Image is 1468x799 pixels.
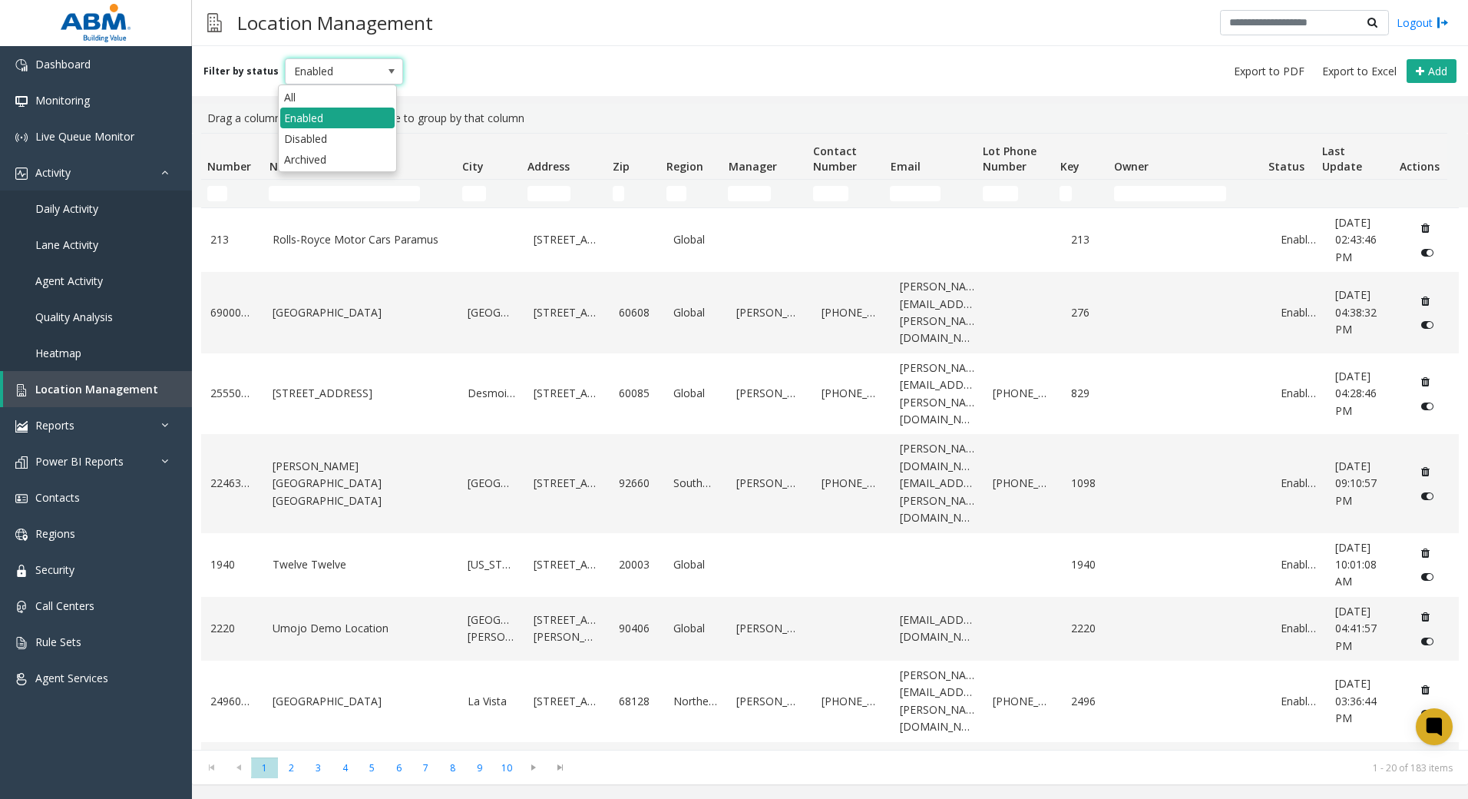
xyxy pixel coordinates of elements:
input: Zip Filter [613,186,625,201]
span: [DATE] 04:28:46 PM [1335,369,1377,418]
li: Disabled [280,128,395,149]
a: [DATE] 03:36:44 PM [1335,675,1394,727]
a: 68128 [619,693,655,710]
span: [DATE] 04:41:57 PM [1335,604,1377,653]
a: Enabled [1281,304,1317,321]
span: Go to the last page [550,761,570,774]
li: All [280,87,395,108]
a: [PHONE_NUMBER] [822,385,881,402]
a: [PERSON_NAME] [736,385,804,402]
input: Lot Phone Number Filter [983,186,1018,201]
img: logout [1437,15,1449,31]
span: Daily Activity [35,201,98,216]
img: 'icon' [15,456,28,469]
span: Add [1428,64,1447,78]
a: 1940 [210,556,254,573]
a: 22463372 [210,475,254,492]
img: 'icon' [15,565,28,577]
span: Page 5 [359,758,385,778]
td: Manager Filter [722,180,807,207]
span: Heatmap [35,346,81,360]
button: Add [1407,59,1456,84]
a: [STREET_ADDRESS] [534,475,601,492]
th: Status [1262,134,1316,180]
td: Address Filter [521,180,607,207]
span: Last Update [1322,144,1362,174]
td: Number Filter [201,180,263,207]
img: 'icon' [15,420,28,433]
span: Dashboard [35,57,91,71]
a: 69000276 [210,304,254,321]
input: Region Filter [666,186,686,201]
a: 60608 [619,304,655,321]
button: Disable [1413,240,1442,265]
a: La Vista [468,693,515,710]
label: Filter by status [203,65,279,78]
a: 20003 [619,556,655,573]
a: [GEOGRAPHIC_DATA] [273,693,449,710]
td: Contact Number Filter [807,180,884,207]
a: Enabled [1281,385,1317,402]
button: Disable [1413,628,1442,653]
span: Key [1060,159,1080,174]
button: Delete [1413,370,1438,394]
span: Number [207,159,251,174]
a: [PERSON_NAME] [736,620,804,637]
th: Actions [1394,134,1447,180]
span: Activity [35,165,71,180]
button: Delete [1413,605,1438,629]
span: Manager [729,159,777,174]
a: Global [673,304,717,321]
a: 90406 [619,620,655,637]
a: [STREET_ADDRESS] [273,385,449,402]
span: Page 10 [493,758,520,778]
a: [PERSON_NAME][EMAIL_ADDRESS][PERSON_NAME][DOMAIN_NAME] [900,278,975,347]
span: Go to the last page [547,757,574,778]
a: [PERSON_NAME][DOMAIN_NAME][EMAIL_ADDRESS][PERSON_NAME][DOMAIN_NAME] [900,440,975,526]
span: Lot Phone Number [983,144,1037,174]
span: Contact Number [813,144,857,174]
li: Archived [280,149,395,170]
a: Rolls-Royce Motor Cars Paramus [273,231,449,248]
a: [EMAIL_ADDRESS][DOMAIN_NAME] [900,612,975,646]
a: [STREET_ADDRESS] [534,556,601,573]
a: 2220 [1071,620,1107,637]
a: Twelve Twelve [273,556,449,573]
a: [PHONE_NUMBER] [822,475,881,492]
td: Status Filter [1262,180,1316,207]
a: [STREET_ADDRESS] [534,304,601,321]
a: 92660 [619,475,655,492]
a: [STREET_ADDRESS] [534,231,601,248]
a: [STREET_ADDRESS] [534,385,601,402]
a: [US_STATE] [468,556,515,573]
img: 'icon' [15,384,28,396]
img: pageIcon [207,4,222,41]
span: Agent Services [35,671,108,685]
a: 2220 [210,620,254,637]
a: [STREET_ADDRESS] [534,693,601,710]
a: [DATE] 04:28:46 PM [1335,368,1394,419]
a: [DATE] 04:38:32 PM [1335,287,1394,338]
span: Name [269,159,302,174]
td: Zip Filter [607,180,660,207]
a: [PERSON_NAME] [736,475,804,492]
a: Enabled [1281,231,1317,248]
h3: Location Management [230,4,441,41]
img: 'icon' [15,95,28,108]
a: [PERSON_NAME] [736,304,804,321]
span: Security [35,562,74,577]
img: 'icon' [15,673,28,685]
li: Enabled [280,108,395,128]
span: Zip [613,159,630,174]
a: 213 [1071,231,1107,248]
img: 'icon' [15,601,28,613]
span: Region [666,159,703,174]
img: 'icon' [15,637,28,649]
td: City Filter [456,180,521,207]
span: Monitoring [35,93,90,108]
span: City [462,159,484,174]
span: Contacts [35,490,80,505]
span: Reports [35,418,74,433]
button: Disable [1413,313,1442,337]
a: Southwest [673,475,717,492]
